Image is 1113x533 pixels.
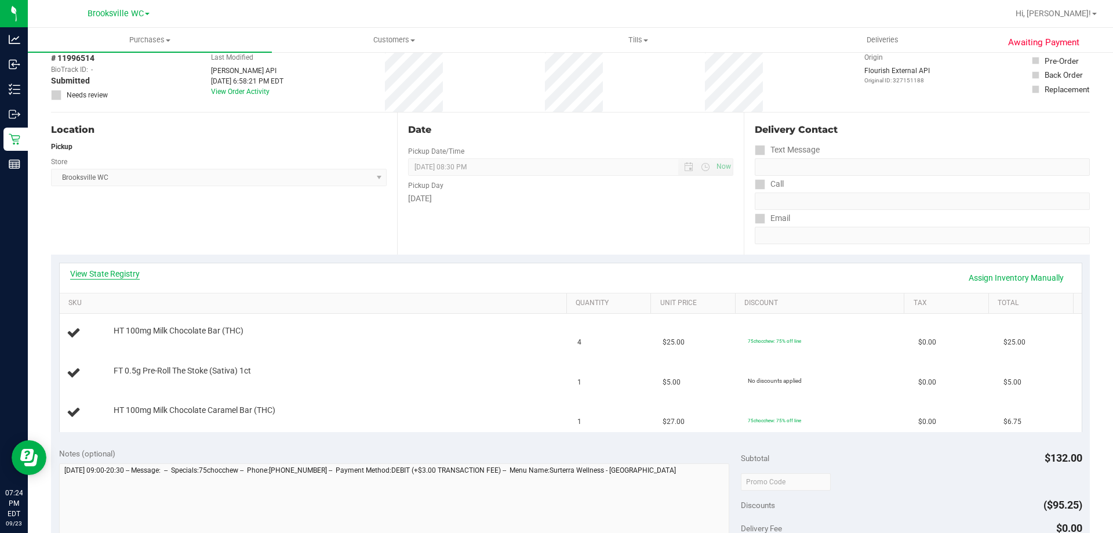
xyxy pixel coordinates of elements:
div: Pre-Order [1045,55,1079,67]
div: Flourish External API [864,66,930,85]
span: Purchases [28,35,272,45]
inline-svg: Outbound [9,108,20,120]
span: 75chocchew: 75% off line [748,338,801,344]
iframe: Resource center [12,440,46,475]
label: Call [755,176,784,193]
div: [PERSON_NAME] API [211,66,283,76]
span: $5.00 [663,377,681,388]
label: Text Message [755,142,820,158]
inline-svg: Inbound [9,59,20,70]
span: Delivery Fee [741,524,782,533]
strong: Pickup [51,143,72,151]
input: Format: (999) 999-9999 [755,193,1090,210]
span: - [91,64,93,75]
span: $27.00 [663,416,685,427]
span: ($95.25) [1043,499,1082,511]
label: Store [51,157,67,167]
a: Purchases [28,28,272,52]
span: $5.00 [1003,377,1021,388]
label: Last Modified [211,52,253,63]
span: Tills [517,35,759,45]
span: Hi, [PERSON_NAME]! [1016,9,1091,18]
p: Original ID: 327151188 [864,76,930,85]
a: Unit Price [660,299,731,308]
div: Location [51,123,387,137]
a: Assign Inventory Manually [961,268,1071,288]
span: $25.00 [1003,337,1025,348]
span: Deliveries [851,35,914,45]
span: 1 [577,377,581,388]
p: 07:24 PM EDT [5,488,23,519]
span: BioTrack ID: [51,64,88,75]
a: Customers [272,28,516,52]
div: Delivery Contact [755,123,1090,137]
span: HT 100mg Milk Chocolate Bar (THC) [114,325,243,336]
a: Discount [744,299,900,308]
a: Total [998,299,1068,308]
div: Date [408,123,733,137]
span: 4 [577,337,581,348]
p: 09/23 [5,519,23,528]
span: $0.00 [918,337,936,348]
a: SKU [68,299,562,308]
span: Subtotal [741,454,769,463]
a: Quantity [576,299,646,308]
span: Needs review [67,90,108,100]
span: No discounts applied [748,378,802,384]
inline-svg: Reports [9,158,20,170]
span: $6.75 [1003,416,1021,427]
label: Origin [864,52,883,63]
label: Pickup Date/Time [408,146,464,157]
input: Promo Code [741,473,831,491]
a: View State Registry [70,268,140,280]
a: Deliveries [761,28,1005,52]
span: Brooksville WC [88,9,144,19]
inline-svg: Analytics [9,34,20,45]
span: Submitted [51,75,90,87]
label: Email [755,210,790,227]
input: Format: (999) 999-9999 [755,158,1090,176]
div: [DATE] [408,193,733,205]
div: Back Order [1045,69,1083,81]
inline-svg: Inventory [9,84,20,95]
span: HT 100mg Milk Chocolate Caramel Bar (THC) [114,405,275,416]
span: $0.00 [918,377,936,388]
span: Discounts [741,495,775,516]
span: $25.00 [663,337,685,348]
div: Replacement [1045,84,1089,95]
span: Notes (optional) [59,449,115,458]
span: Customers [272,35,515,45]
span: $0.00 [918,416,936,427]
span: FT 0.5g Pre-Roll The Stoke (Sativa) 1ct [114,365,251,376]
label: Pickup Day [408,180,443,191]
inline-svg: Retail [9,133,20,145]
div: [DATE] 6:58:21 PM EDT [211,76,283,86]
span: Awaiting Payment [1008,36,1079,49]
a: Tax [914,299,984,308]
span: $132.00 [1045,452,1082,464]
span: # 11996514 [51,52,94,64]
span: 75chocchew: 75% off line [748,418,801,423]
a: View Order Activity [211,88,270,96]
a: Tills [516,28,760,52]
span: 1 [577,416,581,427]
